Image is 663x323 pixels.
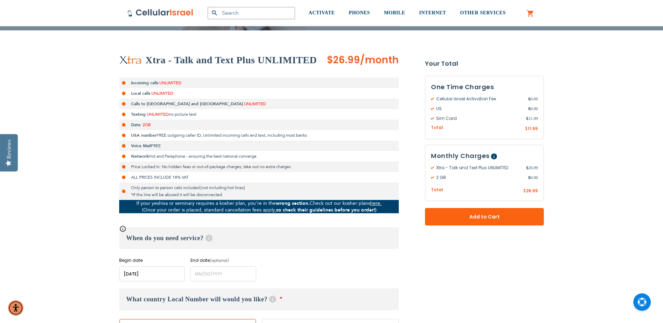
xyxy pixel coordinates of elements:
strong: Network [131,153,149,159]
li: ALL PRICES INCLUDE 18% VAT [119,172,399,182]
span: FREE [151,143,161,149]
span: Total [431,187,443,193]
strong: Incoming calls [131,80,158,86]
img: Cellular Israel Logo [127,9,194,17]
div: Reviews [6,139,12,159]
span: $26.99 [327,53,360,67]
span: Sim Card [431,115,526,122]
strong: Voice Mail [131,143,151,149]
span: INTERNET [419,10,446,15]
h3: One Time Charges [431,82,538,92]
div: Accessibility Menu [8,300,23,316]
span: $ [525,126,528,132]
i: (optional) [210,258,229,263]
span: Xtra - Talk and Text Plus UNLIMITED [431,165,526,171]
strong: Calls to [GEOGRAPHIC_DATA] and [GEOGRAPHIC_DATA] [131,101,243,107]
strong: Data: [131,122,142,128]
span: 0.00 [528,96,538,102]
strong: so check their guidelines before you order!) [276,207,376,213]
span: 0.00 [528,174,538,181]
span: Cellular Israel Activation Fee [431,96,528,102]
span: 0.00 [528,106,538,112]
span: UNLIMITED [151,91,173,96]
strong: Local calls [131,91,150,96]
li: Price Locked In: No hidden fees or out-of-package charges, take out no extra charges [119,161,399,172]
span: 11.99 [528,125,538,131]
span: 2 GB [431,174,528,181]
span: FREE outgoing caller ID, Unlimited incoming calls and text, including most banks [157,132,307,138]
li: Only person to person calls included [not including hot lines] *If the line will be abused it wil... [119,182,399,200]
span: 26.99 [526,188,538,194]
input: MM/DD/YYYY [119,266,185,281]
h3: When do you need service? [119,227,399,249]
span: Help [269,296,276,303]
span: $ [523,188,526,194]
span: $ [528,106,531,112]
span: MOBILE [384,10,405,15]
span: 2GB [143,122,151,128]
span: $ [528,96,531,102]
span: $ [526,115,528,122]
span: OTHER SERVICES [460,10,506,15]
button: Add to Cart [425,208,544,225]
label: End date [190,257,256,264]
input: Search [208,7,295,19]
span: Total [431,124,443,131]
h2: Xtra - Talk and Text Plus UNLIMITED [145,53,317,67]
span: Help [491,153,497,159]
span: Hot and Pelephone - ensuring the best national converge [149,153,257,159]
span: $ [528,174,531,181]
span: Add to Cart [448,213,521,221]
strong: USA number [131,132,157,138]
span: Help [206,235,212,242]
span: 11.99 [526,115,538,122]
span: UNLIMITED [147,112,169,117]
span: US [431,106,528,112]
strong: Texting [131,112,146,117]
span: 26.99 [526,165,538,171]
input: MM/DD/YYYY [190,266,256,281]
strong: Your Total [425,58,544,69]
p: If your yeshiva or seminary requires a kosher plan, you’re in the Check out our kosher plans (Onc... [119,200,399,213]
span: PHONES [349,10,370,15]
span: UNLIMITED [244,101,266,107]
span: UNLIMITED [159,80,181,86]
strong: wrong section. [276,200,310,207]
span: /month [360,53,399,67]
img: Xtra - Talk and Text Plus UNLIMITED [119,56,142,65]
span: $ [526,165,528,171]
span: ACTIVATE [309,10,335,15]
label: Begin date [119,257,185,264]
a: here. [370,200,382,207]
span: no picture text [169,112,196,117]
span: What country Local Number will would you like? [126,296,267,303]
span: Monthly Charges [431,151,490,160]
